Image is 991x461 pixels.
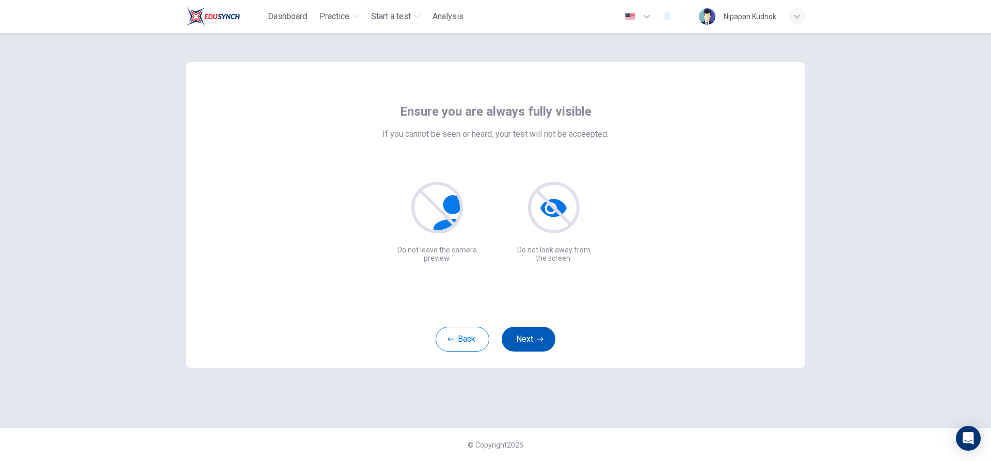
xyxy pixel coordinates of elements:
p: Do not look away from the screen. [512,246,596,262]
span: Dashboard [268,10,307,23]
img: Profile picture [699,8,715,25]
span: © Copyright 2025 [468,441,523,449]
div: Open Intercom Messenger [956,426,981,451]
a: Train Test logo [186,6,264,27]
button: Start a test [367,7,424,26]
div: Nipapan Kudnok [724,10,776,23]
p: Do not leave the camera preview. [395,246,479,262]
span: Start a test [371,10,411,23]
span: If you cannot be seen or heard, your test will not be acceepted. [382,128,609,140]
span: Practice [319,10,349,23]
span: Ensure you are always fully visible [400,103,592,120]
span: Analysis [433,10,463,23]
img: Train Test logo [186,6,240,27]
button: Next [502,327,555,352]
button: Dashboard [264,7,311,26]
button: Practice [315,7,363,26]
img: en [624,13,636,21]
button: Analysis [428,7,468,26]
button: Back [436,327,489,352]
